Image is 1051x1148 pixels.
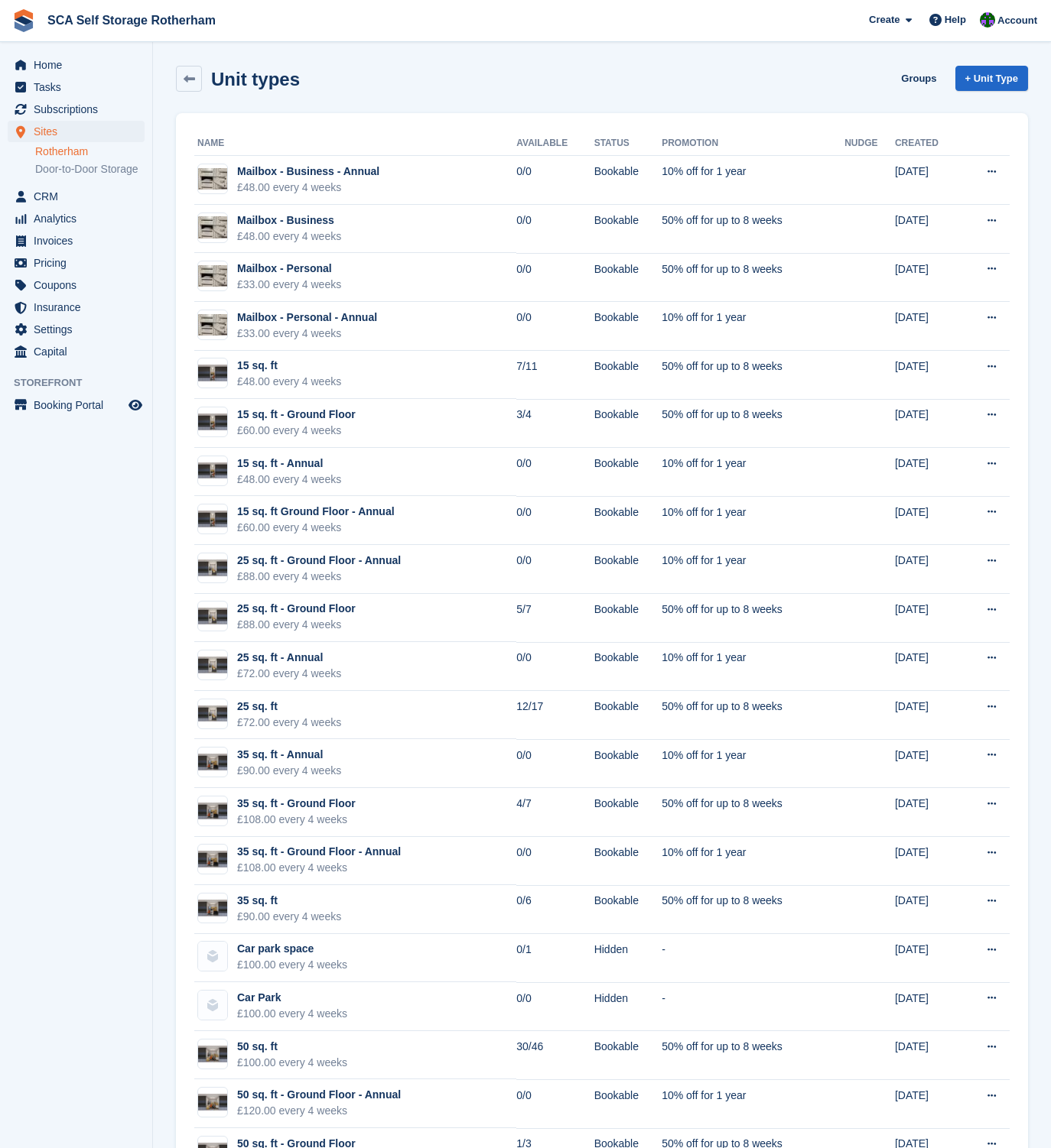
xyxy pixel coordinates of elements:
[237,569,401,585] div: £88.00 every 4 weeks
[516,545,594,594] td: 0/0
[8,274,145,296] a: menu
[34,186,125,207] span: CRM
[662,691,844,740] td: 50% off for up to 8 weeks
[895,205,962,254] td: [DATE]
[895,1079,962,1128] td: [DATE]
[8,297,145,318] a: menu
[237,699,341,715] div: 25 sq. ft
[895,351,962,400] td: [DATE]
[516,982,594,1031] td: 0/0
[237,860,401,876] div: £108.00 every 4 weeks
[662,788,844,837] td: 50% off for up to 8 weeks
[237,747,341,763] div: 35 sq. ft - Annual
[516,885,594,934] td: 0/6
[237,358,341,374] div: 15 sq. ft
[198,462,227,479] img: 15%20SQ.FT.jpg
[34,274,125,296] span: Coupons
[662,351,844,400] td: 50% off for up to 8 weeks
[516,1079,594,1128] td: 0/0
[594,885,662,934] td: Bookable
[662,448,844,497] td: 10% off for 1 year
[662,885,844,934] td: 50% off for up to 8 weeks
[980,12,995,28] img: Ross Chapman
[516,156,594,205] td: 0/0
[945,12,966,28] span: Help
[895,545,962,594] td: [DATE]
[662,642,844,691] td: 10% off for 1 year
[198,1046,227,1062] img: 50%20SQ.FT.jpg
[237,941,347,957] div: Car park space
[594,837,662,886] td: Bookable
[237,812,356,828] div: £108.00 every 4 weeks
[237,763,341,779] div: £90.00 every 4 weeks
[895,399,962,448] td: [DATE]
[8,252,145,274] a: menu
[198,991,227,1020] img: blank-unit-type-icon-ffbac7b88ba66c5e286b0e438baccc4b9c83835d4c34f86887a83fc20ec27e7b.svg
[662,253,844,302] td: 50% off for up to 8 weeks
[237,326,377,342] div: £33.00 every 4 weeks
[594,982,662,1031] td: Hidden
[895,156,962,205] td: [DATE]
[35,162,145,177] a: Door-to-Door Storage
[34,341,125,362] span: Capital
[869,12,900,28] span: Create
[662,399,844,448] td: 50% off for up to 8 weeks
[237,715,341,731] div: £72.00 every 4 weeks
[516,642,594,691] td: 0/0
[237,650,341,666] div: 25 sq. ft - Annual
[198,559,227,576] img: 25%20SQ.FT.jpg
[516,399,594,448] td: 3/4
[237,261,341,277] div: Mailbox - Personal
[34,99,125,120] span: Subscriptions
[516,594,594,643] td: 5/7
[594,302,662,351] td: Bookable
[662,1031,844,1080] td: 50% off for up to 8 weeks
[516,448,594,497] td: 0/0
[895,448,962,497] td: [DATE]
[594,156,662,205] td: Bookable
[594,448,662,497] td: Bookable
[8,186,145,207] a: menu
[895,982,962,1031] td: [DATE]
[237,844,401,860] div: 35 sq. ft - Ground Floor - Annual
[34,54,125,76] span: Home
[594,496,662,545] td: Bookable
[594,351,662,400] td: Bookable
[844,131,895,156] th: Nudge
[8,319,145,340] a: menu
[14,375,152,391] span: Storefront
[895,642,962,691] td: [DATE]
[198,754,227,770] img: 35%20SQ.FT.jpg
[237,277,341,293] div: £33.00 every 4 weeks
[516,934,594,983] td: 0/1
[198,413,227,430] img: 15%20SQ.FT.jpg
[594,788,662,837] td: Bookable
[8,99,145,120] a: menu
[35,144,145,159] a: Rotherham
[594,691,662,740] td: Bookable
[237,1087,401,1103] div: 50 sq. ft - Ground Floor - Annual
[126,396,145,414] a: Preview store
[594,253,662,302] td: Bookable
[198,511,227,527] img: 15%20SQ.FT.jpg
[198,657,227,673] img: 25%20SQ.FT.jpg
[895,885,962,934] td: [DATE]
[594,642,662,691] td: Bookable
[34,208,125,229] span: Analytics
[198,168,227,190] img: Unknown-4.jpeg
[516,739,594,788] td: 0/0
[237,472,341,488] div: £48.00 every 4 weeks
[516,837,594,886] td: 0/0
[198,365,227,381] img: 15%20SQ.FT.jpg
[594,545,662,594] td: Bookable
[198,705,227,722] img: 25%20SQ.FT.jpg
[662,982,844,1031] td: -
[237,374,341,390] div: £48.00 every 4 weeks
[237,666,341,682] div: £72.00 every 4 weeks
[237,456,341,472] div: 15 sq. ft - Annual
[895,739,962,788] td: [DATE]
[997,13,1037,28] span: Account
[516,302,594,351] td: 0/0
[516,131,594,156] th: Available
[8,230,145,251] a: menu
